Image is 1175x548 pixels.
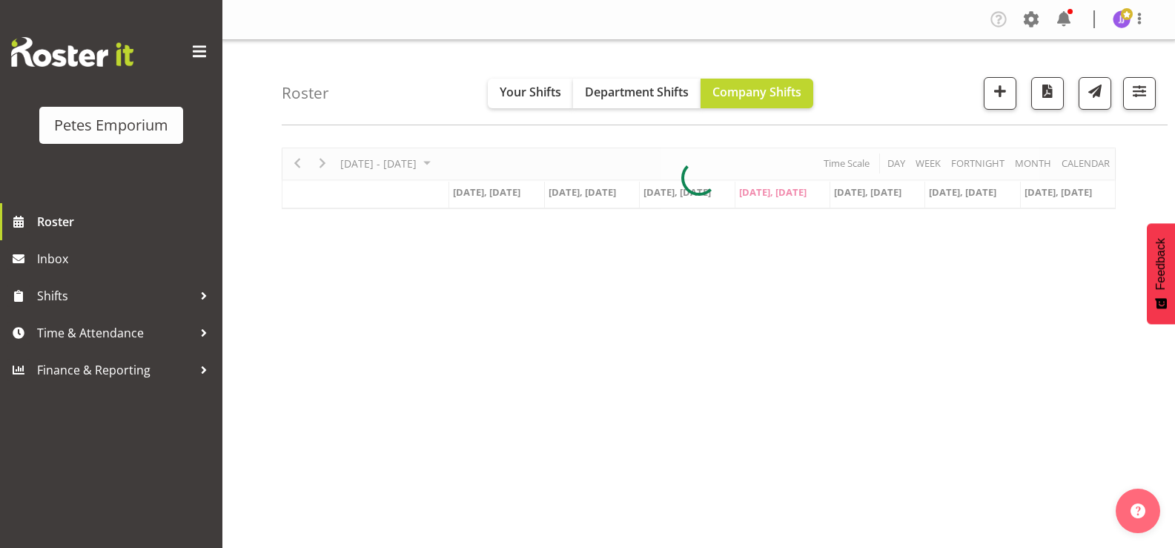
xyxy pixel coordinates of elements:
button: Your Shifts [488,79,573,108]
span: Your Shifts [500,84,561,100]
button: Department Shifts [573,79,701,108]
button: Download a PDF of the roster according to the set date range. [1031,77,1064,110]
button: Filter Shifts [1123,77,1156,110]
img: Rosterit website logo [11,37,133,67]
img: help-xxl-2.png [1131,504,1145,518]
button: Send a list of all shifts for the selected filtered period to all rostered employees. [1079,77,1111,110]
span: Department Shifts [585,84,689,100]
button: Company Shifts [701,79,813,108]
button: Add a new shift [984,77,1016,110]
img: janelle-jonkers702.jpg [1113,10,1131,28]
span: Time & Attendance [37,322,193,344]
span: Company Shifts [712,84,801,100]
span: Finance & Reporting [37,359,193,381]
h4: Roster [282,85,329,102]
div: Petes Emporium [54,114,168,136]
span: Roster [37,211,215,233]
span: Inbox [37,248,215,270]
span: Feedback [1154,238,1168,290]
span: Shifts [37,285,193,307]
button: Feedback - Show survey [1147,223,1175,324]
